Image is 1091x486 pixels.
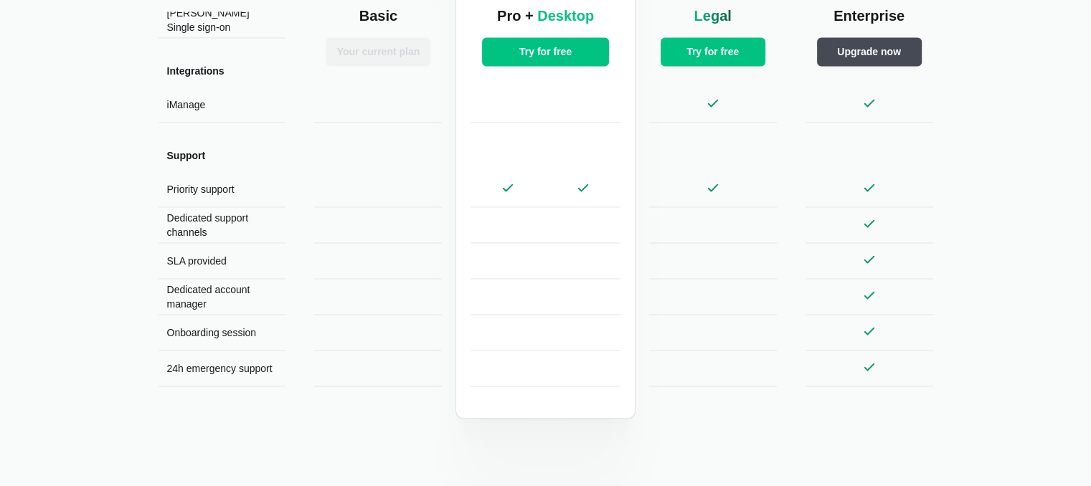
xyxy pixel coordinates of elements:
svg: Onboarding session [862,323,877,338]
svg: Priority support [706,180,720,194]
svg: Dedicated support channels [862,216,877,230]
p: Onboarding session [167,325,278,340]
p: Dedicated account manager [167,282,278,311]
p: 24h emergency support [167,361,278,376]
h4: Support [159,140,286,171]
button: Try for free [661,37,765,66]
span: Try for free [516,44,575,59]
h2: Pro + [482,6,608,26]
button: Upgrade now [817,37,922,66]
h4: Integrations [159,55,286,87]
svg: Priority support [576,180,590,194]
span: Upgrade now [834,44,904,59]
button: Your current plan [326,37,430,66]
p: SLA provided [167,254,278,268]
p: iManage [167,97,278,112]
p: Priority support [167,182,278,196]
h2: Enterprise [817,6,922,26]
span: Legal [694,8,731,24]
svg: Dedicated account manager [862,287,877,302]
svg: iManage [706,95,720,110]
p: [PERSON_NAME] Single sign-on [167,6,278,34]
p: Dedicated support channels [167,211,278,239]
svg: SLA provided [862,252,877,266]
svg: Priority support [501,180,515,194]
svg: 24h emergency support [862,359,877,373]
span: Try for free [684,44,742,59]
svg: Priority support [862,180,877,194]
h2: Basic [326,6,430,26]
span: Desktop [537,8,594,24]
span: Your current plan [334,44,423,59]
svg: iManage [862,95,877,110]
button: Try for free [482,37,608,66]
